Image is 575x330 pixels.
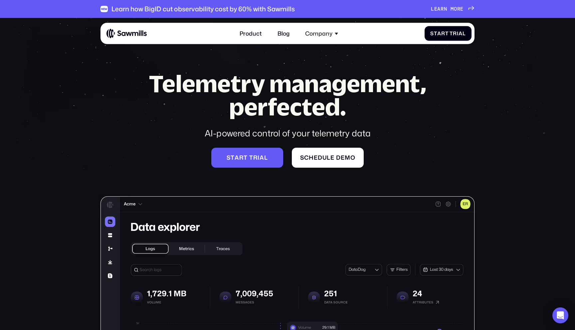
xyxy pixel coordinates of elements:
h1: Telemetry management, perfected. [135,72,440,118]
span: d [336,154,341,161]
a: Learnmore [431,6,475,12]
a: Product [235,26,266,41]
span: t [231,154,235,161]
span: t [249,154,253,161]
span: t [445,31,449,37]
span: r [253,154,258,161]
div: Learn how BigID cut observability cost by 60% with Sawmills [111,5,295,13]
span: a [459,31,463,37]
span: i [457,31,459,37]
div: Open Intercom Messenger [552,307,568,323]
span: e [434,6,438,12]
span: t [434,31,437,37]
span: e [341,154,345,161]
span: l [327,154,330,161]
span: m [451,6,454,12]
span: T [450,31,453,37]
span: r [453,31,457,37]
div: AI-powered control of your telemetry data [135,127,440,139]
span: r [441,6,444,12]
span: h [309,154,314,161]
span: i [258,154,260,161]
a: StartTrial [425,26,472,41]
span: r [457,6,461,12]
span: m [345,154,350,161]
div: Company [305,30,332,37]
span: S [300,154,304,161]
a: Blog [273,26,294,41]
a: Scheduledemo [292,148,364,168]
span: u [322,154,327,161]
span: S [430,31,434,37]
span: r [441,31,445,37]
span: l [463,31,466,37]
a: Starttrial [211,148,283,168]
span: a [260,154,264,161]
span: c [304,154,309,161]
span: n [444,6,447,12]
span: l [264,154,268,161]
span: o [350,154,355,161]
span: t [244,154,248,161]
span: e [330,154,334,161]
span: r [239,154,244,161]
span: a [437,31,441,37]
span: e [314,154,318,161]
span: L [431,6,434,12]
span: d [318,154,322,161]
div: Company [301,26,342,41]
span: a [235,154,239,161]
span: e [460,6,464,12]
span: o [454,6,457,12]
span: a [437,6,441,12]
span: S [227,154,231,161]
